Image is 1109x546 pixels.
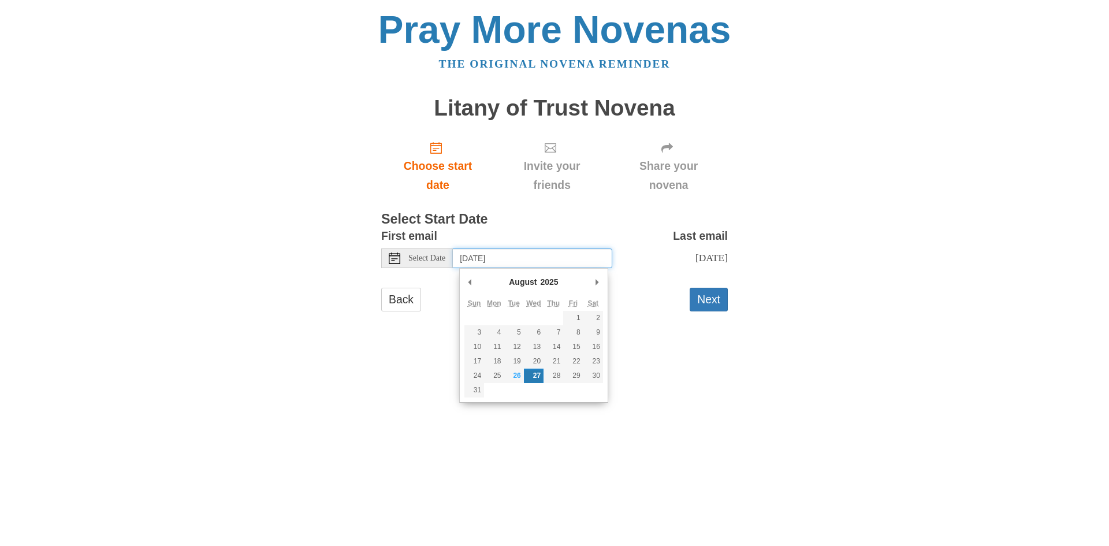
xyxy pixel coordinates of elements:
[504,369,524,383] button: 26
[508,299,519,307] abbr: Tuesday
[524,369,544,383] button: 27
[563,311,583,325] button: 1
[524,325,544,340] button: 6
[544,354,563,369] button: 21
[524,340,544,354] button: 13
[484,369,504,383] button: 25
[583,369,603,383] button: 30
[464,273,476,291] button: Previous Month
[439,58,671,70] a: The original novena reminder
[569,299,578,307] abbr: Friday
[609,132,728,200] div: Click "Next" to confirm your start date first.
[504,354,524,369] button: 19
[544,340,563,354] button: 14
[504,340,524,354] button: 12
[544,369,563,383] button: 28
[507,273,538,291] div: August
[393,157,483,195] span: Choose start date
[484,354,504,369] button: 18
[464,369,484,383] button: 24
[538,273,560,291] div: 2025
[547,299,560,307] abbr: Thursday
[583,354,603,369] button: 23
[464,354,484,369] button: 17
[484,340,504,354] button: 11
[381,226,437,246] label: First email
[563,325,583,340] button: 8
[506,157,598,195] span: Invite your friends
[526,299,541,307] abbr: Wednesday
[487,299,501,307] abbr: Monday
[583,311,603,325] button: 2
[378,8,731,51] a: Pray More Novenas
[695,252,728,263] span: [DATE]
[504,325,524,340] button: 5
[563,354,583,369] button: 22
[583,325,603,340] button: 9
[381,96,728,121] h1: Litany of Trust Novena
[494,132,609,200] div: Click "Next" to confirm your start date first.
[583,340,603,354] button: 16
[464,340,484,354] button: 10
[381,212,728,227] h3: Select Start Date
[464,383,484,398] button: 31
[621,157,716,195] span: Share your novena
[464,325,484,340] button: 3
[408,254,445,262] span: Select Date
[468,299,481,307] abbr: Sunday
[381,288,421,311] a: Back
[453,248,612,268] input: Use the arrow keys to pick a date
[690,288,728,311] button: Next
[484,325,504,340] button: 4
[591,273,603,291] button: Next Month
[673,226,728,246] label: Last email
[381,132,494,200] a: Choose start date
[587,299,598,307] abbr: Saturday
[524,354,544,369] button: 20
[544,325,563,340] button: 7
[563,340,583,354] button: 15
[563,369,583,383] button: 29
